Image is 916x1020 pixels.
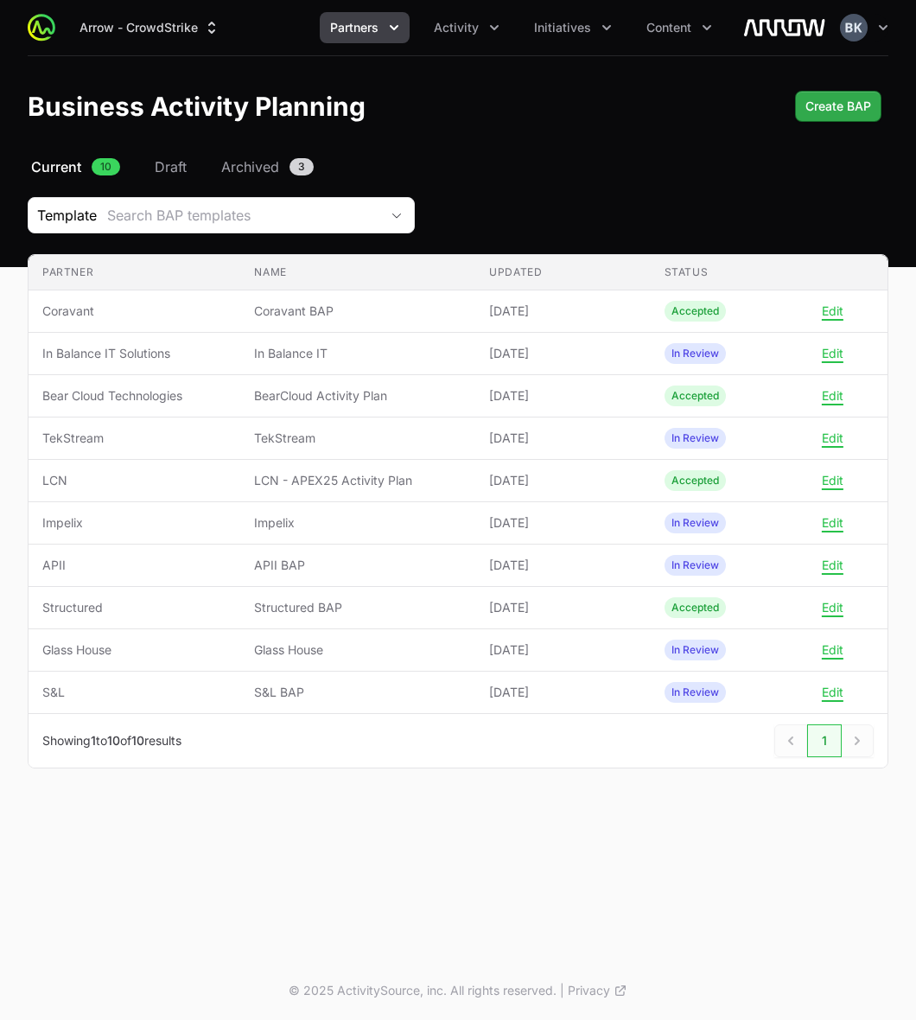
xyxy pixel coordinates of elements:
button: Edit [822,346,843,361]
button: Create BAP [795,91,881,122]
span: APII BAP [254,557,461,574]
button: Edit [822,430,843,446]
span: Archived [221,156,279,177]
div: Partners menu [320,12,410,43]
span: Impelix [254,514,461,532]
span: TekStream [254,430,461,447]
div: Activity menu [423,12,510,43]
section: Business Activity Plan Filters [28,197,888,233]
span: Current [31,156,81,177]
span: Activity [434,19,479,36]
span: Coravant BAP [254,303,461,320]
button: Search BAP templates [97,198,414,233]
img: ActivitySource [28,14,55,41]
span: Bear Cloud Technologies [42,387,226,405]
span: Coravant [42,303,226,320]
button: Partners [320,12,410,43]
a: 1 [807,724,842,757]
span: 1 [91,733,96,748]
span: 10 [131,733,144,748]
button: Content [636,12,722,43]
span: [DATE] [489,303,636,320]
button: Edit [822,388,843,404]
span: Initiatives [534,19,591,36]
span: LCN - APEX25 Activity Plan [254,472,461,489]
img: Brittany Karno [840,14,868,41]
button: Initiatives [524,12,622,43]
div: Main navigation [55,12,722,43]
span: S&L [42,684,226,701]
th: Name [240,255,475,290]
div: Supplier switch menu [69,12,231,43]
button: Edit [822,642,843,658]
th: Partner [29,255,240,290]
button: Edit [822,473,843,488]
span: Content [646,19,691,36]
span: Structured [42,599,226,616]
span: TekStream [42,430,226,447]
span: [DATE] [489,641,636,659]
a: Draft [151,156,190,177]
button: Arrow - CrowdStrike [69,12,231,43]
button: Edit [822,515,843,531]
span: [DATE] [489,472,636,489]
span: [DATE] [489,387,636,405]
span: APII [42,557,226,574]
div: Initiatives menu [524,12,622,43]
button: Edit [822,685,843,700]
th: Updated [475,255,650,290]
img: Arrow [743,10,826,45]
span: [DATE] [489,514,636,532]
span: 3 [289,158,314,175]
th: Status [651,255,825,290]
span: 10 [107,733,120,748]
div: Search BAP templates [107,205,379,226]
a: Current10 [28,156,124,177]
span: LCN [42,472,226,489]
span: [DATE] [489,684,636,701]
span: [DATE] [489,345,636,362]
span: Template [29,205,97,226]
div: Content menu [636,12,722,43]
h1: Business Activity Planning [28,91,366,122]
button: Edit [822,303,843,319]
span: [DATE] [489,557,636,574]
span: [DATE] [489,599,636,616]
div: Primary actions [795,91,881,122]
section: Business Activity Plan Submissions [28,254,888,768]
span: Glass House [254,641,461,659]
span: Draft [155,156,187,177]
button: Activity [423,12,510,43]
span: [DATE] [489,430,636,447]
button: Edit [822,600,843,615]
span: Partners [330,19,378,36]
span: BearCloud Activity Plan [254,387,461,405]
span: Create BAP [805,96,871,117]
span: Impelix [42,514,226,532]
a: Archived3 [218,156,317,177]
p: Showing to of results [42,732,181,749]
span: Glass House [42,641,226,659]
span: In Balance IT Solutions [42,345,226,362]
a: Privacy [568,982,627,999]
span: S&L BAP [254,684,461,701]
nav: Business Activity Plan Navigation navigation [28,156,888,177]
p: © 2025 ActivitySource, inc. All rights reserved. [289,982,557,999]
button: Edit [822,558,843,573]
span: | [560,982,564,999]
span: In Balance IT [254,345,461,362]
span: 10 [92,158,120,175]
span: Structured BAP [254,599,461,616]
